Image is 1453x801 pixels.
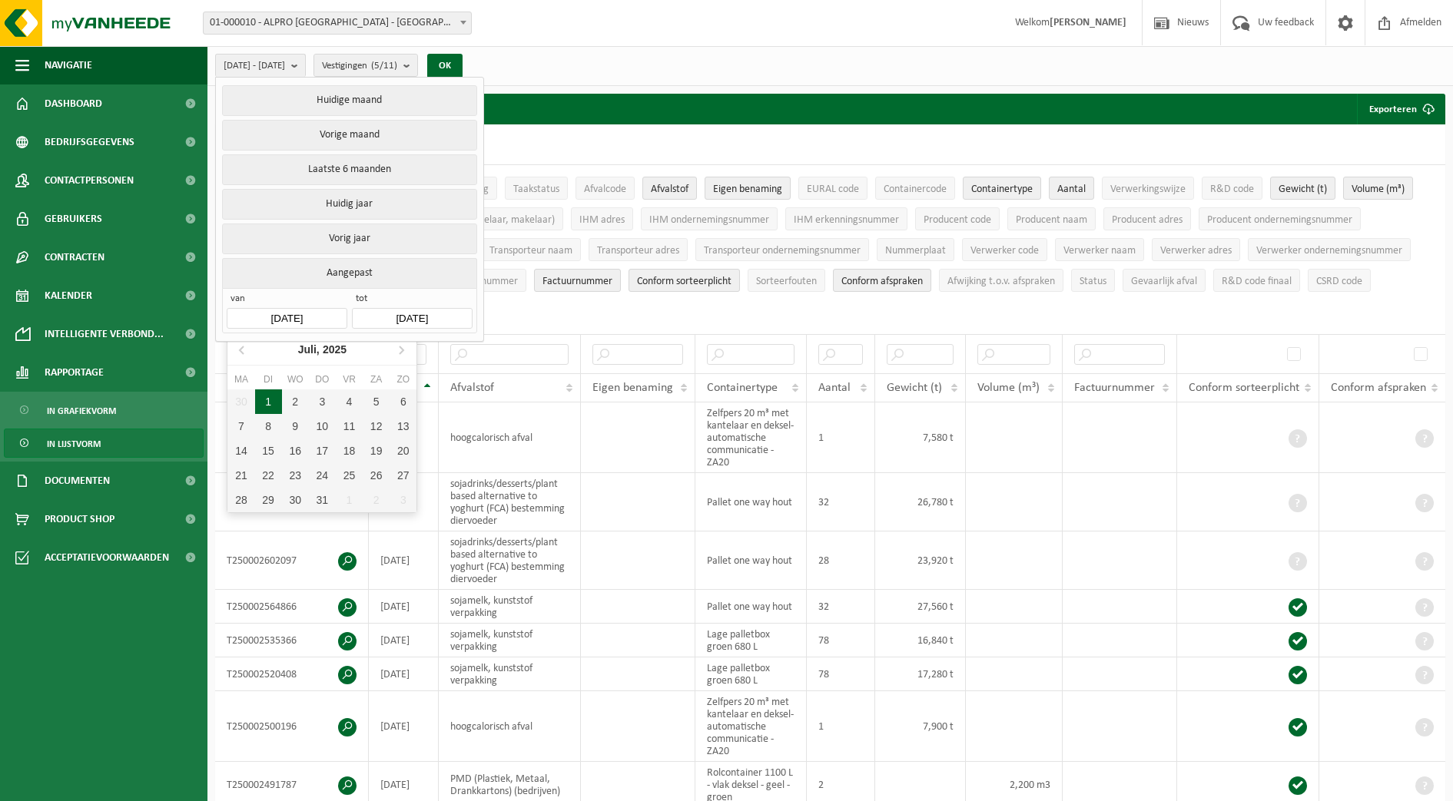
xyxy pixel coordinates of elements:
button: Eigen benamingEigen benaming: Activate to sort [705,177,791,200]
div: 7 [227,414,254,439]
div: 29 [255,488,282,512]
span: Aantal [818,382,851,394]
span: IHM ondernemingsnummer [649,214,769,226]
a: In grafiekvorm [4,396,204,425]
div: 15 [255,439,282,463]
span: Dashboard [45,84,102,123]
td: T250002564866 [215,590,369,624]
span: Conform sorteerplicht [1189,382,1299,394]
span: Kalender [45,276,92,315]
td: Zelfpers 20 m³ met kantelaar en deksel-automatische communicatie - ZA20 [695,691,807,762]
span: Eigen benaming [592,382,673,394]
td: hoogcalorisch afval [439,402,582,473]
td: 32 [807,473,875,531]
span: Rapportage [45,353,104,392]
div: 26 [363,463,390,488]
button: Producent adresProducent adres: Activate to sort [1103,207,1191,230]
button: Verwerker adresVerwerker adres: Activate to sort [1152,238,1240,261]
td: sojamelk, kunststof verpakking [439,590,582,624]
td: Lage palletbox groen 680 L [695,657,807,691]
span: IHM adres [579,214,625,226]
span: In grafiekvorm [47,396,116,425]
td: [DATE] [369,624,439,657]
span: Documenten [45,462,110,500]
button: Verwerker ondernemingsnummerVerwerker ondernemingsnummer: Activate to sort [1248,238,1411,261]
div: 12 [363,414,390,439]
div: 2 [282,389,309,414]
button: SorteerfoutenSorteerfouten: Activate to sort [748,269,825,292]
td: 23,920 t [875,531,966,590]
span: Transporteur adres [597,245,679,257]
button: Verwerker codeVerwerker code: Activate to sort [962,238,1047,261]
span: Gewicht (t) [887,382,942,394]
span: Producent adres [1112,214,1183,226]
span: Transporteur naam [489,245,572,257]
button: Producent ondernemingsnummerProducent ondernemingsnummer: Activate to sort [1199,207,1361,230]
span: Acceptatievoorwaarden [45,538,169,577]
div: 21 [227,463,254,488]
button: VerwerkingswijzeVerwerkingswijze: Activate to sort [1102,177,1194,200]
span: Navigatie [45,46,92,84]
td: sojamelk, kunststof verpakking [439,624,582,657]
td: Pallet one way hout [695,590,807,624]
span: Containertype [971,184,1033,195]
span: Status [1080,276,1106,287]
td: sojamelk, kunststof verpakking [439,657,582,691]
div: 17 [309,439,336,463]
button: TaakstatusTaakstatus: Activate to sort [505,177,568,200]
td: 32 [807,590,875,624]
div: za [363,372,390,387]
div: 24 [309,463,336,488]
div: do [309,372,336,387]
span: Conform sorteerplicht [637,276,731,287]
button: Exporteren [1357,94,1444,124]
span: IHM erkenningsnummer [794,214,899,226]
span: R&D code finaal [1222,276,1292,287]
td: T250002602097 [215,531,369,590]
td: Pallet one way hout [695,531,807,590]
td: Lage palletbox groen 680 L [695,624,807,657]
button: R&D code finaalR&amp;D code finaal: Activate to sort [1213,269,1300,292]
span: Gebruikers [45,200,102,238]
td: 1 [807,691,875,762]
button: AantalAantal: Activate to sort [1049,177,1094,200]
span: 01-000010 - ALPRO NV - WEVELGEM [203,12,472,35]
button: Vorige maand [222,120,476,151]
button: CSRD codeCSRD code: Activate to sort [1308,269,1371,292]
div: 5 [363,389,390,414]
button: Gevaarlijk afval : Activate to sort [1123,269,1206,292]
td: T250002535366 [215,624,369,657]
div: 18 [336,439,363,463]
span: Bedrijfsgegevens [45,123,134,161]
span: Verwerker naam [1063,245,1136,257]
button: IHM erkenningsnummerIHM erkenningsnummer: Activate to sort [785,207,907,230]
button: R&D codeR&amp;D code: Activate to sort [1202,177,1262,200]
button: Transporteur adresTransporteur adres: Activate to sort [589,238,688,261]
button: Huidige maand [222,85,476,116]
span: Transporteur ondernemingsnummer [704,245,861,257]
div: 30 [227,389,254,414]
span: EURAL code [807,184,859,195]
span: In lijstvorm [47,429,101,458]
strong: [PERSON_NAME] [1050,17,1126,28]
div: ma [227,372,254,387]
span: Gevaarlijk afval [1131,276,1197,287]
div: 19 [363,439,390,463]
span: Eigen benaming [713,184,782,195]
td: [DATE] [369,590,439,624]
div: 8 [255,414,282,439]
td: hoogcalorisch afval [439,691,582,762]
span: Product Shop [45,500,114,538]
div: 31 [309,488,336,512]
span: Nummerplaat [885,245,946,257]
count: (5/11) [371,61,397,71]
div: 3 [309,389,336,414]
div: 27 [390,463,416,488]
div: 3 [390,488,416,512]
div: Juli, [292,337,353,362]
div: 16 [282,439,309,463]
td: 27,560 t [875,590,966,624]
div: 9 [282,414,309,439]
td: 26,780 t [875,473,966,531]
button: ContainercodeContainercode: Activate to sort [875,177,955,200]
